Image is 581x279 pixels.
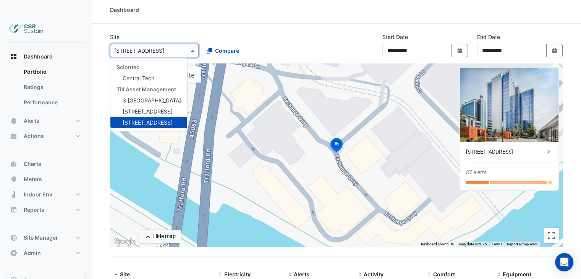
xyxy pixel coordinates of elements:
[24,206,44,214] span: Reports
[555,253,573,271] div: Open Intercom Messenger
[551,47,558,54] fa-icon: Select Date
[18,79,86,95] a: Ratings
[492,242,502,246] a: Terms (opens in new tab)
[24,132,44,140] span: Actions
[215,47,239,55] span: Compare
[6,156,86,172] button: Charts
[110,6,139,14] div: Dashboard
[24,191,52,198] span: Indoor Env
[6,64,86,113] div: Dashboard
[24,160,41,168] span: Charts
[10,53,18,60] app-icon: Dashboard
[6,172,86,187] button: Meters
[10,249,18,257] app-icon: Admin
[110,33,120,41] label: Site
[224,271,251,277] span: Electricity
[364,271,384,277] span: Activity
[458,242,487,246] span: Map data ©2025
[6,128,86,144] button: Actions
[120,271,130,277] span: Site
[202,44,244,57] button: Compare
[10,117,18,125] app-icon: Alerts
[6,49,86,64] button: Dashboard
[466,169,487,177] div: 37 alerts
[10,160,18,168] app-icon: Charts
[433,271,455,277] span: Comfort
[6,245,86,261] button: Admin
[9,21,44,37] img: Company Logo
[6,202,86,217] button: Reports
[117,64,139,70] span: Sciontec
[18,95,86,110] a: Performance
[6,113,86,128] button: Alerts
[10,175,18,183] app-icon: Meters
[24,53,53,60] span: Dashboard
[10,132,18,140] app-icon: Actions
[466,148,545,156] div: [STREET_ADDRESS]
[477,33,500,41] label: End Date
[544,228,559,243] button: Toggle fullscreen view
[456,47,463,54] fa-icon: Select Date
[117,86,176,92] span: Till Asset Management
[382,33,408,41] label: Start Date
[24,175,42,183] span: Meters
[6,230,86,245] button: Site Manager
[18,64,86,79] a: Portfolio
[24,117,39,125] span: Alerts
[110,58,187,131] div: Options List
[10,206,18,214] app-icon: Reports
[112,237,137,247] a: Open this area in Google Maps (opens a new window)
[139,230,181,243] button: Hide map
[294,271,309,277] span: Alerts
[24,234,58,242] span: Site Manager
[24,249,41,257] span: Admin
[123,97,181,104] span: 3 [GEOGRAPHIC_DATA]
[328,137,345,155] img: site-pin-selected.svg
[460,68,558,142] img: 8 Exchange Quay
[123,75,154,81] span: Central Tech
[123,108,173,115] span: [STREET_ADDRESS]
[123,119,173,126] span: [STREET_ADDRESS]
[10,191,18,198] app-icon: Indoor Env
[507,242,537,246] a: Report a map error
[112,237,137,247] img: Google
[153,232,176,240] div: Hide map
[503,271,531,277] span: Equipment
[10,234,18,242] app-icon: Site Manager
[6,187,86,202] button: Indoor Env
[421,242,454,247] button: Keyboard shortcuts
